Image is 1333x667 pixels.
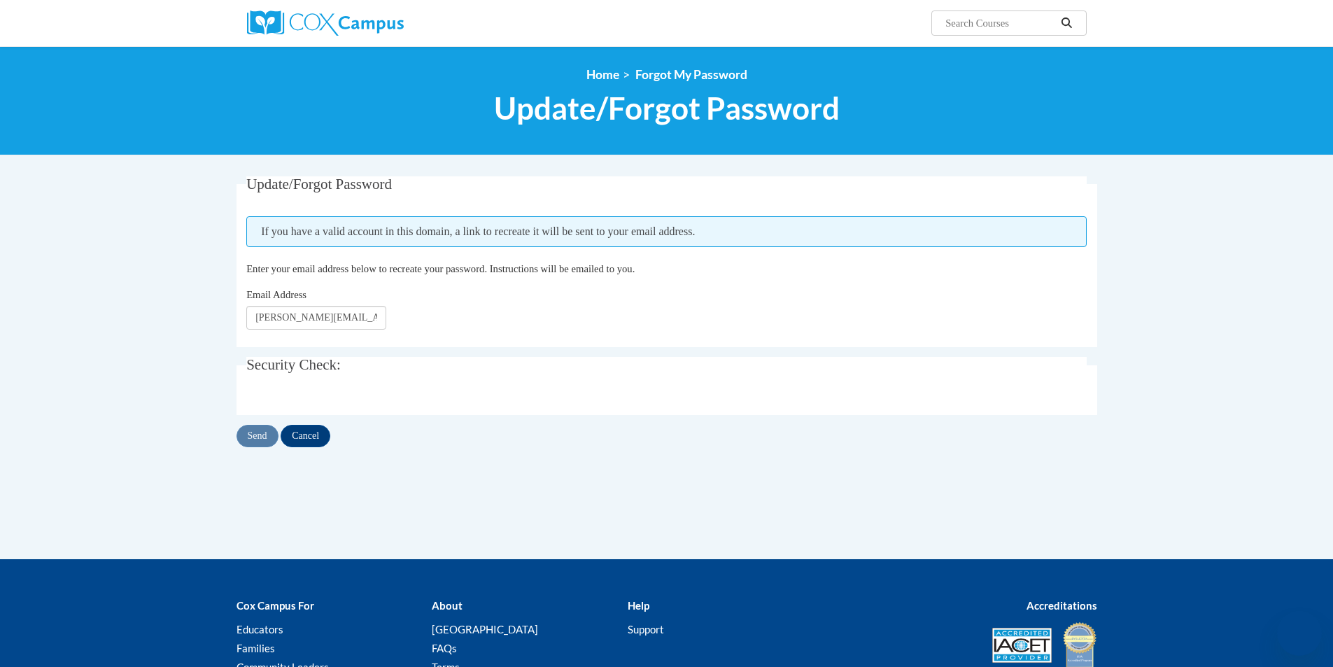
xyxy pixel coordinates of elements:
[1027,599,1097,612] b: Accreditations
[246,306,386,330] input: Email
[494,90,840,127] span: Update/Forgot Password
[944,15,1056,31] input: Search Courses
[1056,15,1077,31] button: Search
[432,642,457,654] a: FAQs
[246,289,306,300] span: Email Address
[432,623,538,636] a: [GEOGRAPHIC_DATA]
[246,216,1087,247] span: If you have a valid account in this domain, a link to recreate it will be sent to your email addr...
[992,628,1052,663] img: Accredited IACET® Provider
[281,425,330,447] input: Cancel
[246,176,392,192] span: Update/Forgot Password
[586,67,619,82] a: Home
[432,599,463,612] b: About
[246,356,341,373] span: Security Check:
[246,263,635,274] span: Enter your email address below to recreate your password. Instructions will be emailed to you.
[237,642,275,654] a: Families
[1277,611,1322,656] iframe: Button to launch messaging window
[237,599,314,612] b: Cox Campus For
[247,10,404,36] img: Cox Campus
[628,623,664,636] a: Support
[247,10,513,36] a: Cox Campus
[628,599,649,612] b: Help
[635,67,747,82] span: Forgot My Password
[237,623,283,636] a: Educators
